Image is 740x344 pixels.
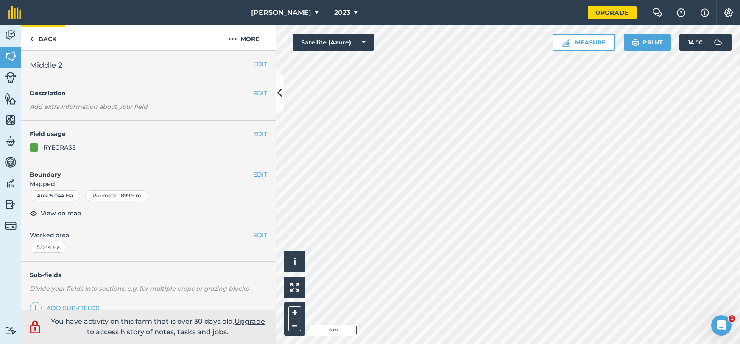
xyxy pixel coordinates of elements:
[701,8,709,18] img: svg+xml;base64,PHN2ZyB4bWxucz0iaHR0cDovL3d3dy53My5vcmcvMjAwMC9zdmciIHdpZHRoPSIxNyIgaGVpZ2h0PSIxNy...
[253,89,267,98] button: EDIT
[30,190,80,201] div: Area : 5.044 Ha
[43,143,76,152] div: RYEGRASS
[21,270,276,280] h4: Sub-fields
[21,25,65,50] a: Back
[288,306,301,319] button: +
[553,34,615,51] button: Measure
[5,220,17,232] img: svg+xml;base64,PD94bWwgdmVyc2lvbj0iMS4wIiBlbmNvZGluZz0idXRmLTgiPz4KPCEtLSBHZW5lcmF0b3I6IEFkb2JlIE...
[679,34,732,51] button: 14 °C
[41,208,81,218] span: View on map
[85,190,148,201] div: Perimeter : 899.9 m
[5,327,17,335] img: svg+xml;base64,PD94bWwgdmVyc2lvbj0iMS4wIiBlbmNvZGluZz0idXRmLTgiPz4KPCEtLSBHZW5lcmF0b3I6IEFkb2JlIE...
[5,29,17,42] img: svg+xml;base64,PD94bWwgdmVyc2lvbj0iMS4wIiBlbmNvZGluZz0idXRmLTgiPz4KPCEtLSBHZW5lcmF0b3I6IEFkb2JlIE...
[30,103,148,111] em: Add extra information about your field
[5,135,17,147] img: svg+xml;base64,PD94bWwgdmVyc2lvbj0iMS4wIiBlbmNvZGluZz0idXRmLTgiPz4KPCEtLSBHZW5lcmF0b3I6IEFkb2JlIE...
[47,316,269,338] p: You have activity on this farm that is over 30 days old.
[30,230,267,240] span: Worked area
[253,59,267,69] button: EDIT
[21,161,253,179] h4: Boundary
[253,230,267,240] button: EDIT
[688,34,703,51] span: 14 ° C
[30,59,62,71] span: Middle 2
[290,283,299,292] img: Four arrows, one pointing top left, one top right, one bottom right and the last bottom left
[288,319,301,331] button: –
[729,315,735,322] span: 1
[5,72,17,83] img: svg+xml;base64,PD94bWwgdmVyc2lvbj0iMS4wIiBlbmNvZGluZz0idXRmLTgiPz4KPCEtLSBHZW5lcmF0b3I6IEFkb2JlIE...
[30,208,37,218] img: svg+xml;base64,PHN2ZyB4bWxucz0iaHR0cDovL3d3dy53My5vcmcvMjAwMC9zdmciIHdpZHRoPSIxOCIgaGVpZ2h0PSIyNC...
[5,156,17,169] img: svg+xml;base64,PD94bWwgdmVyc2lvbj0iMS4wIiBlbmNvZGluZz0idXRmLTgiPz4KPCEtLSBHZW5lcmF0b3I6IEFkb2JlIE...
[293,256,296,267] span: i
[30,89,267,98] h4: Description
[293,34,374,51] button: Satellite (Azure)
[709,34,726,51] img: svg+xml;base64,PD94bWwgdmVyc2lvbj0iMS4wIiBlbmNvZGluZz0idXRmLTgiPz4KPCEtLSBHZW5lcmF0b3I6IEFkb2JlIE...
[588,6,637,19] a: Upgrade
[631,37,639,47] img: svg+xml;base64,PHN2ZyB4bWxucz0iaHR0cDovL3d3dy53My5vcmcvMjAwMC9zdmciIHdpZHRoPSIxOSIgaGVpZ2h0PSIyNC...
[21,179,276,189] span: Mapped
[251,8,311,18] span: [PERSON_NAME]
[253,170,267,179] button: EDIT
[30,208,81,218] button: View on map
[8,6,21,19] img: fieldmargin Logo
[30,34,34,44] img: svg+xml;base64,PHN2ZyB4bWxucz0iaHR0cDovL3d3dy53My5vcmcvMjAwMC9zdmciIHdpZHRoPSI5IiBoZWlnaHQ9IjI0Ii...
[711,315,732,336] iframe: Intercom live chat
[723,8,734,17] img: A cog icon
[5,92,17,105] img: svg+xml;base64,PHN2ZyB4bWxucz0iaHR0cDovL3d3dy53My5vcmcvMjAwMC9zdmciIHdpZHRoPSI1NiIgaGVpZ2h0PSI2MC...
[30,302,103,314] a: Add sub-fields
[5,114,17,126] img: svg+xml;base64,PHN2ZyB4bWxucz0iaHR0cDovL3d3dy53My5vcmcvMjAwMC9zdmciIHdpZHRoPSI1NiIgaGVpZ2h0PSI2MC...
[30,285,249,292] em: Divide your fields into sections, e.g. for multiple crops or grazing blocks
[676,8,686,17] img: A question mark icon
[253,129,267,139] button: EDIT
[212,25,276,50] button: More
[334,8,350,18] span: 2023
[562,38,570,47] img: Ruler icon
[5,198,17,211] img: svg+xml;base64,PD94bWwgdmVyc2lvbj0iMS4wIiBlbmNvZGluZz0idXRmLTgiPz4KPCEtLSBHZW5lcmF0b3I6IEFkb2JlIE...
[284,251,305,272] button: i
[624,34,671,51] button: Print
[5,50,17,63] img: svg+xml;base64,PHN2ZyB4bWxucz0iaHR0cDovL3d3dy53My5vcmcvMjAwMC9zdmciIHdpZHRoPSI1NiIgaGVpZ2h0PSI2MC...
[229,34,237,44] img: svg+xml;base64,PHN2ZyB4bWxucz0iaHR0cDovL3d3dy53My5vcmcvMjAwMC9zdmciIHdpZHRoPSIyMCIgaGVpZ2h0PSIyNC...
[30,242,67,253] div: 5.044 Ha
[30,129,253,139] h4: Field usage
[28,319,42,335] img: svg+xml;base64,PD94bWwgdmVyc2lvbj0iMS4wIiBlbmNvZGluZz0idXRmLTgiPz4KPCEtLSBHZW5lcmF0b3I6IEFkb2JlIE...
[652,8,662,17] img: Two speech bubbles overlapping with the left bubble in the forefront
[33,303,39,313] img: svg+xml;base64,PHN2ZyB4bWxucz0iaHR0cDovL3d3dy53My5vcmcvMjAwMC9zdmciIHdpZHRoPSIxNCIgaGVpZ2h0PSIyNC...
[5,177,17,190] img: svg+xml;base64,PD94bWwgdmVyc2lvbj0iMS4wIiBlbmNvZGluZz0idXRmLTgiPz4KPCEtLSBHZW5lcmF0b3I6IEFkb2JlIE...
